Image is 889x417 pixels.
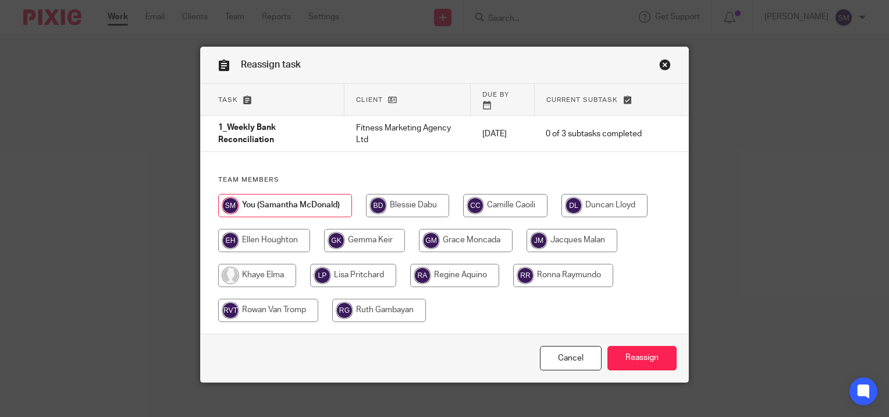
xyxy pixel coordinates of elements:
[482,91,509,98] span: Due by
[540,346,602,371] a: Close this dialog window
[218,175,671,185] h4: Team members
[659,59,671,75] a: Close this dialog window
[356,97,383,103] span: Client
[241,60,301,69] span: Reassign task
[218,124,276,144] span: 1_Weekly Bank Reconciliation
[356,122,459,146] p: Fitness Marketing Agency Ltd
[482,128,522,140] p: [DATE]
[534,116,653,152] td: 0 of 3 subtasks completed
[218,97,238,103] span: Task
[607,346,677,371] input: Reassign
[546,97,618,103] span: Current subtask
